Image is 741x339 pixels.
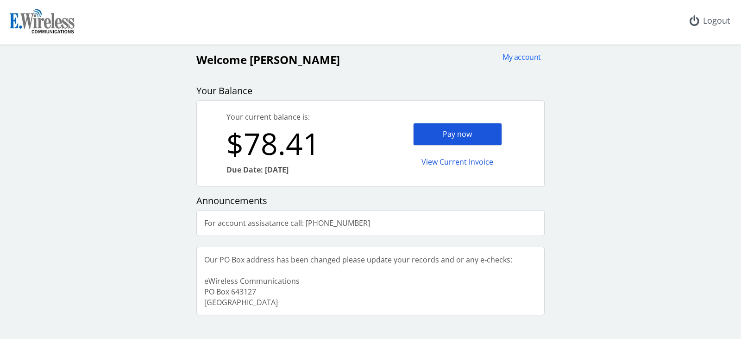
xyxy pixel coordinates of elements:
div: Due Date: [DATE] [226,165,370,175]
div: For account assisatance call: [PHONE_NUMBER] [197,211,377,236]
span: [PERSON_NAME] [250,52,340,67]
span: Welcome [196,52,247,67]
div: Our PO Box address has been changed please update your records and or any e-checks: eWireless Com... [197,247,520,315]
span: Your Balance [196,84,252,97]
div: View Current Invoice [413,151,502,173]
div: My account [496,52,541,63]
div: $78.41 [226,122,370,165]
span: Announcements [196,194,267,207]
div: Pay now [413,123,502,146]
div: Your current balance is: [226,112,370,122]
